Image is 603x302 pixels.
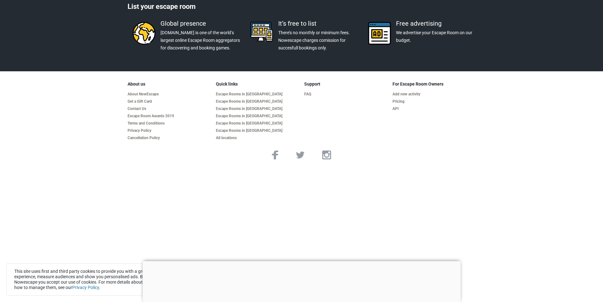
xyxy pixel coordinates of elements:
[393,81,476,87] h5: For Escape Room Owners
[128,128,211,133] a: Privacy Policy
[128,92,211,97] a: About NowEscape
[216,99,299,104] a: Escape Rooms in [GEOGRAPHIC_DATA]
[393,92,476,97] a: Add new activity
[112,173,492,261] iframe: Advertisement
[160,20,240,27] div: Global presence
[216,106,299,111] a: Escape Rooms in [GEOGRAPHIC_DATA]
[128,121,211,126] a: Terms and Conditions
[142,261,461,300] iframe: Advertisement
[216,81,299,87] h5: Quick links
[128,81,211,87] h5: About us
[396,20,476,27] div: Free advertising
[278,29,358,52] p: There’s no monthly or minimum fees. Nowescape charges comission for succesfull bookings only.
[128,136,211,140] a: Cancellation Policy
[160,29,240,52] p: [DOMAIN_NAME] is one of the world’s largest online Escape Room aggregators for discovering and bo...
[216,128,299,133] a: Escape Rooms in [GEOGRAPHIC_DATA]
[304,81,387,87] h5: Support
[216,121,299,126] a: Escape Rooms in [GEOGRAPHIC_DATA]
[128,114,211,119] a: Escape Room Awards 2019
[6,263,196,296] div: This site uses first and third party cookies to provide you with a great user experience, measure...
[128,106,211,111] a: Contact Us
[128,99,211,104] a: Get a Gift Card
[393,99,476,104] a: Pricing
[216,92,299,97] a: Escape Rooms in [GEOGRAPHIC_DATA]
[304,92,387,97] a: FAQ
[278,20,358,27] div: It’s free to list
[128,2,476,15] h3: List your escape room
[72,285,99,290] a: Privacy Policy
[216,136,299,140] a: All locations
[396,29,476,44] p: We advertise your Escape Room on our budget.
[393,106,476,111] a: API
[216,114,299,119] a: Escape Rooms in [GEOGRAPHIC_DATA]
